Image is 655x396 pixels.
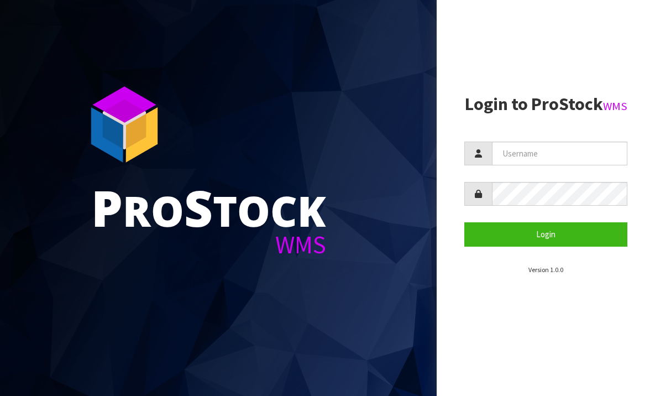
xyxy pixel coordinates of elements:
span: S [184,174,213,241]
button: Login [464,222,627,246]
h2: Login to ProStock [464,95,627,114]
small: WMS [603,99,627,113]
div: WMS [91,232,326,257]
small: Version 1.0.0 [528,265,563,274]
span: P [91,174,123,241]
input: Username [492,142,627,165]
img: ProStock Cube [83,83,166,166]
div: ro tock [91,183,326,232]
